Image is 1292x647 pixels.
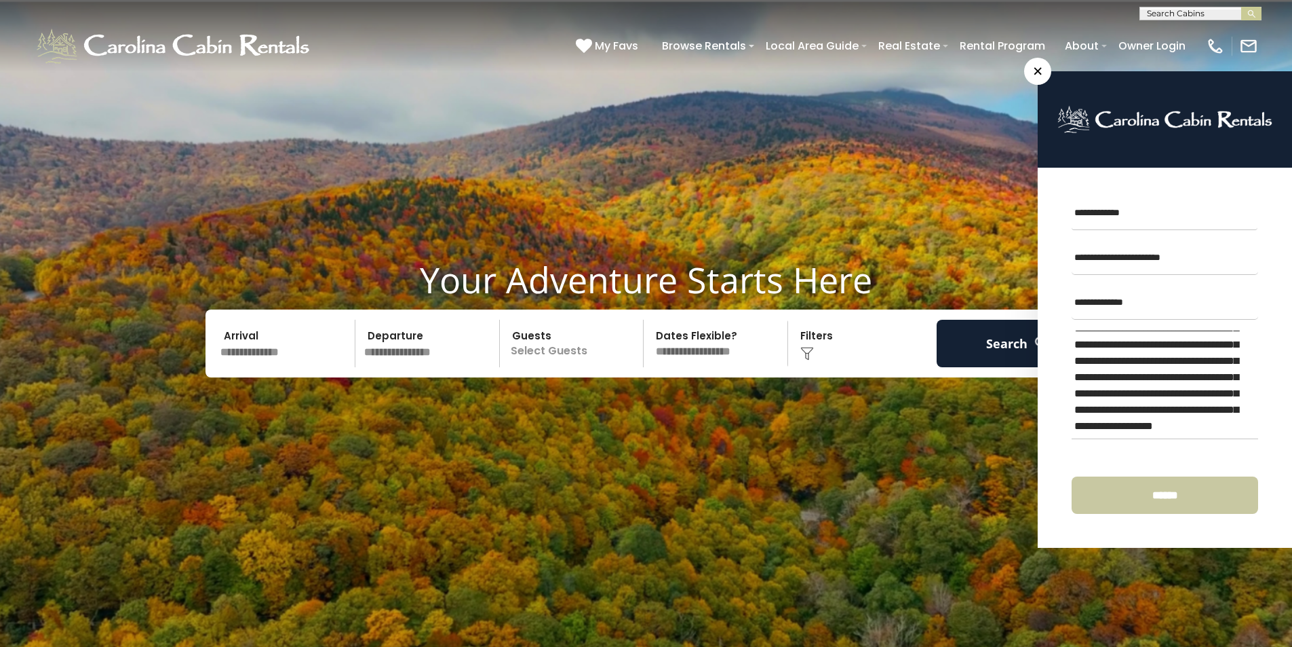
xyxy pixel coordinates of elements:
button: Search [937,320,1077,367]
a: Real Estate [872,34,947,58]
img: White-1-1-2.png [34,26,315,67]
img: filter--v1.png [800,347,814,361]
span: My Favs [595,37,638,54]
a: Owner Login [1112,34,1192,58]
p: Select Guests [504,320,644,367]
img: search-regular-white.png [1033,335,1050,352]
a: Rental Program [953,34,1052,58]
h1: Your Adventure Starts Here [10,259,1282,301]
img: logo [1057,105,1272,134]
img: mail-regular-white.png [1239,37,1258,56]
img: phone-regular-white.png [1206,37,1225,56]
a: Browse Rentals [655,34,753,58]
a: My Favs [576,37,642,55]
a: Local Area Guide [759,34,865,58]
span: × [1024,58,1051,85]
a: About [1058,34,1105,58]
